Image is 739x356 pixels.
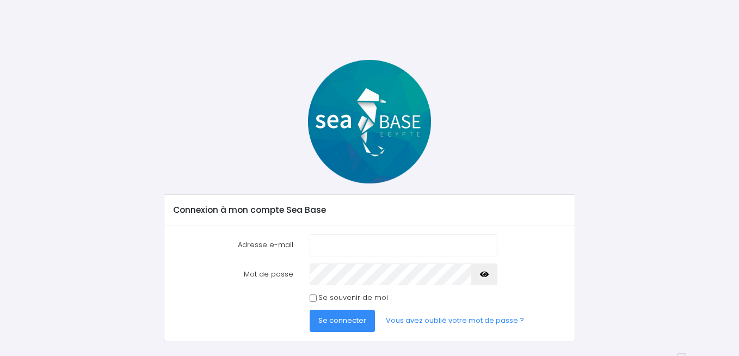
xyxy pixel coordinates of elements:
[310,310,375,332] button: Se connecter
[164,195,574,225] div: Connexion à mon compte Sea Base
[165,234,301,256] label: Adresse e-mail
[377,310,533,332] a: Vous avez oublié votre mot de passe ?
[318,315,366,326] span: Se connecter
[165,263,301,285] label: Mot de passe
[318,292,388,303] label: Se souvenir de moi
